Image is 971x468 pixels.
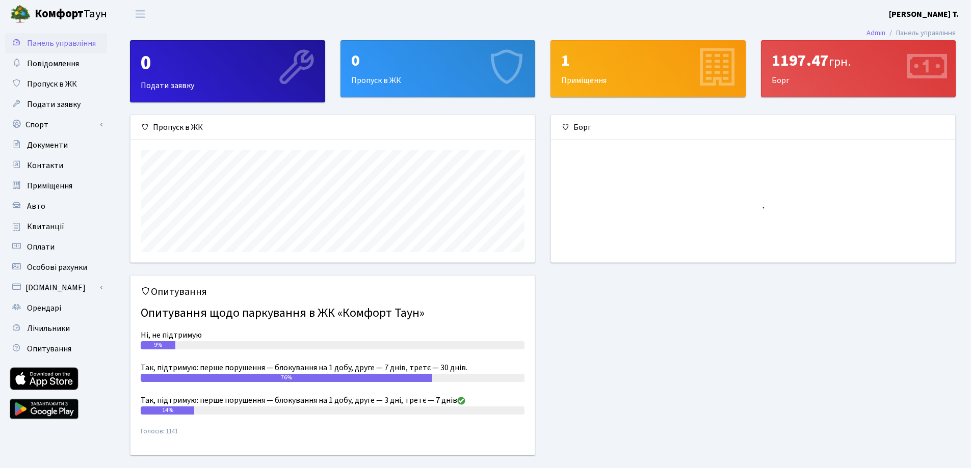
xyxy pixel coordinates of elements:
[141,427,524,445] small: Голосів: 1141
[829,53,851,71] span: грн.
[889,9,959,20] b: [PERSON_NAME] Т.
[5,278,107,298] a: [DOMAIN_NAME]
[5,216,107,237] a: Квитанції
[27,343,71,354] span: Опитування
[5,339,107,359] a: Опитування
[27,99,81,110] span: Подати заявку
[141,302,524,325] h4: Опитування щодо паркування в ЖК «Комфорт Таун»
[5,94,107,115] a: Подати заявку
[141,341,175,349] div: 9%
[885,27,956,39] li: Панель управління
[27,38,96,49] span: Панель управління
[762,41,956,97] div: Борг
[5,298,107,318] a: Орендарі
[27,262,87,273] span: Особові рахунки
[867,27,885,38] a: Admin
[340,40,536,97] a: 0Пропуск в ЖК
[27,180,72,191] span: Приміщення
[27,201,45,212] span: Авто
[5,115,107,135] a: Спорт
[35,6,84,22] b: Комфорт
[27,58,79,69] span: Повідомлення
[130,41,325,102] div: Подати заявку
[561,51,735,70] div: 1
[27,140,68,151] span: Документи
[130,40,325,102] a: 0Подати заявку
[35,6,107,23] span: Таун
[127,6,153,22] button: Переключити навігацію
[5,176,107,196] a: Приміщення
[141,374,432,382] div: 76%
[27,221,64,232] span: Квитанції
[5,237,107,257] a: Оплати
[5,257,107,278] a: Особові рахунки
[10,4,31,24] img: logo.png
[5,74,107,94] a: Пропуск в ЖК
[5,196,107,216] a: Авто
[5,318,107,339] a: Лічильники
[141,394,524,406] div: Так, підтримую: перше порушення — блокування на 1 добу, друге — 3 дні, третє — 7 днів
[772,51,946,70] div: 1197.47
[5,33,107,53] a: Панель управління
[141,406,194,415] div: 14%
[141,329,524,341] div: Ні, не підтримую
[141,286,524,298] h5: Опитування
[130,115,535,140] div: Пропуск в ЖК
[551,115,955,140] div: Борг
[351,51,525,70] div: 0
[27,302,61,314] span: Орендарі
[27,241,55,253] span: Оплати
[5,135,107,155] a: Документи
[5,53,107,74] a: Повідомлення
[5,155,107,176] a: Контакти
[889,8,959,20] a: [PERSON_NAME] Т.
[341,41,535,97] div: Пропуск в ЖК
[27,78,77,90] span: Пропуск в ЖК
[141,51,314,75] div: 0
[551,41,745,97] div: Приміщення
[550,40,746,97] a: 1Приміщення
[851,22,971,44] nav: breadcrumb
[27,160,63,171] span: Контакти
[141,362,524,374] div: Так, підтримую: перше порушення — блокування на 1 добу, друге — 7 днів, третє — 30 днів.
[27,323,70,334] span: Лічильники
